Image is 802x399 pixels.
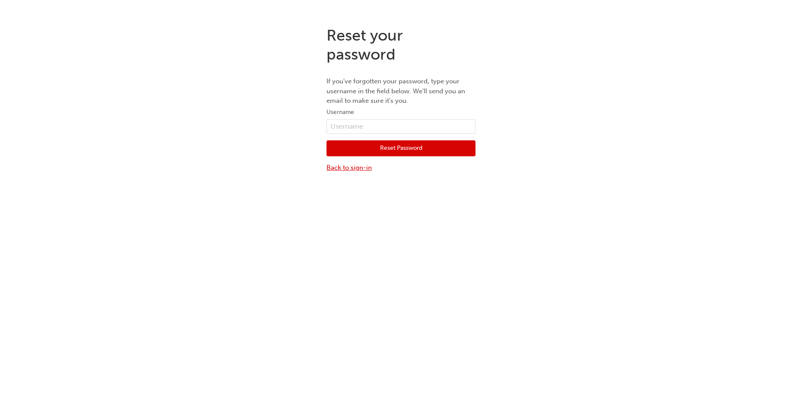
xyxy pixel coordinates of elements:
p: If you've forgotten your password, type your username in the field below. We'll send you an email... [327,76,475,106]
a: Back to sign-in [327,163,475,173]
input: Username [327,119,475,134]
button: Reset Password [327,140,475,157]
h1: Reset your password [327,26,475,63]
label: Username [327,107,475,117]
